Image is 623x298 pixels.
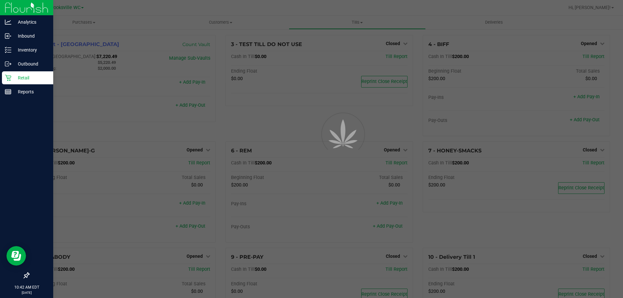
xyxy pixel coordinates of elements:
p: Outbound [11,60,50,68]
inline-svg: Inventory [5,47,11,53]
iframe: Resource center [6,246,26,266]
p: 10:42 AM EDT [3,284,50,290]
p: Inventory [11,46,50,54]
p: Analytics [11,18,50,26]
p: Reports [11,88,50,96]
p: Inbound [11,32,50,40]
inline-svg: Inbound [5,33,11,39]
inline-svg: Reports [5,89,11,95]
inline-svg: Analytics [5,19,11,25]
p: Retail [11,74,50,82]
inline-svg: Retail [5,75,11,81]
inline-svg: Outbound [5,61,11,67]
p: [DATE] [3,290,50,295]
